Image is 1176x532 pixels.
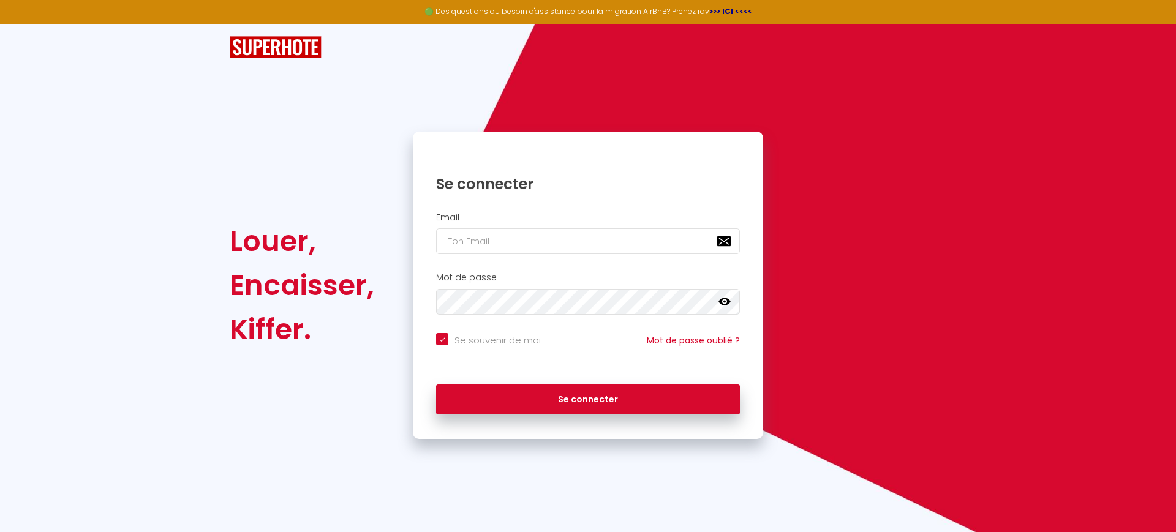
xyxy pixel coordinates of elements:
[436,174,740,193] h1: Se connecter
[436,272,740,283] h2: Mot de passe
[436,384,740,415] button: Se connecter
[436,212,740,223] h2: Email
[709,6,752,17] a: >>> ICI <<<<
[230,219,374,263] div: Louer,
[230,263,374,307] div: Encaisser,
[436,228,740,254] input: Ton Email
[647,334,740,347] a: Mot de passe oublié ?
[230,307,374,351] div: Kiffer.
[230,36,322,59] img: SuperHote logo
